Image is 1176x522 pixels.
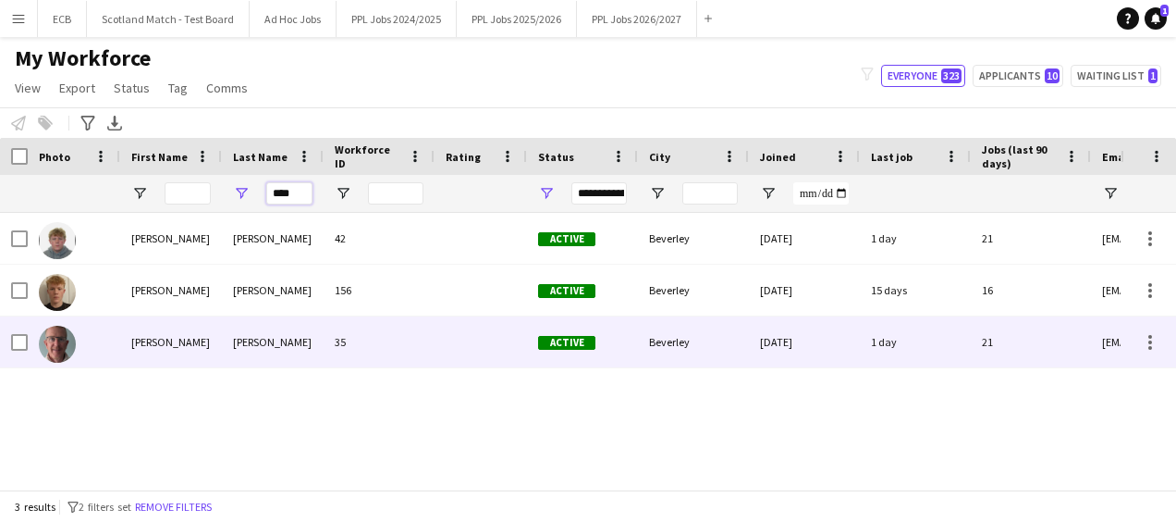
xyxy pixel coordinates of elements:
[749,213,860,264] div: [DATE]
[131,497,215,517] button: Remove filters
[222,317,324,367] div: [PERSON_NAME]
[749,317,860,367] div: [DATE]
[638,265,749,316] div: Beverley
[760,185,777,202] button: Open Filter Menu
[1102,150,1132,164] span: Email
[161,76,195,100] a: Tag
[206,80,248,96] span: Comms
[860,213,971,264] div: 1 day
[233,185,250,202] button: Open Filter Menu
[538,336,595,350] span: Active
[79,500,131,514] span: 2 filters set
[222,265,324,316] div: [PERSON_NAME]
[233,150,288,164] span: Last Name
[682,182,738,205] input: City Filter Input
[77,112,99,134] app-action-btn: Advanced filters
[324,213,435,264] div: 42
[649,185,666,202] button: Open Filter Menu
[7,76,48,100] a: View
[538,284,595,298] span: Active
[982,143,1058,170] span: Jobs (last 90 days)
[1148,68,1158,83] span: 1
[39,274,76,311] img: Harrison Kirk
[538,232,595,246] span: Active
[941,68,962,83] span: 323
[120,317,222,367] div: [PERSON_NAME]
[860,317,971,367] div: 1 day
[120,265,222,316] div: [PERSON_NAME]
[971,265,1091,316] div: 16
[749,265,860,316] div: [DATE]
[15,44,151,72] span: My Workforce
[106,76,157,100] a: Status
[250,1,337,37] button: Ad Hoc Jobs
[168,80,188,96] span: Tag
[971,213,1091,264] div: 21
[337,1,457,37] button: PPL Jobs 2024/2025
[973,65,1063,87] button: Applicants10
[871,150,913,164] span: Last job
[52,76,103,100] a: Export
[1102,185,1119,202] button: Open Filter Menu
[199,76,255,100] a: Comms
[1045,68,1060,83] span: 10
[39,326,76,363] img: Richard Kirk
[649,150,670,164] span: City
[335,185,351,202] button: Open Filter Menu
[15,80,41,96] span: View
[446,150,481,164] span: Rating
[881,65,965,87] button: Everyone323
[120,213,222,264] div: [PERSON_NAME]
[538,150,574,164] span: Status
[114,80,150,96] span: Status
[131,185,148,202] button: Open Filter Menu
[39,150,70,164] span: Photo
[324,265,435,316] div: 156
[971,317,1091,367] div: 21
[638,317,749,367] div: Beverley
[638,213,749,264] div: Beverley
[39,222,76,259] img: Cameron Kirk
[59,80,95,96] span: Export
[860,265,971,316] div: 15 days
[1145,7,1167,30] a: 1
[1160,5,1169,17] span: 1
[760,150,796,164] span: Joined
[131,150,188,164] span: First Name
[222,213,324,264] div: [PERSON_NAME]
[368,182,423,205] input: Workforce ID Filter Input
[538,185,555,202] button: Open Filter Menu
[793,182,849,205] input: Joined Filter Input
[104,112,126,134] app-action-btn: Export XLSX
[165,182,211,205] input: First Name Filter Input
[1071,65,1161,87] button: Waiting list1
[87,1,250,37] button: Scotland Match - Test Board
[266,182,312,205] input: Last Name Filter Input
[457,1,577,37] button: PPL Jobs 2025/2026
[335,143,401,170] span: Workforce ID
[38,1,87,37] button: ECB
[324,317,435,367] div: 35
[577,1,697,37] button: PPL Jobs 2026/2027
